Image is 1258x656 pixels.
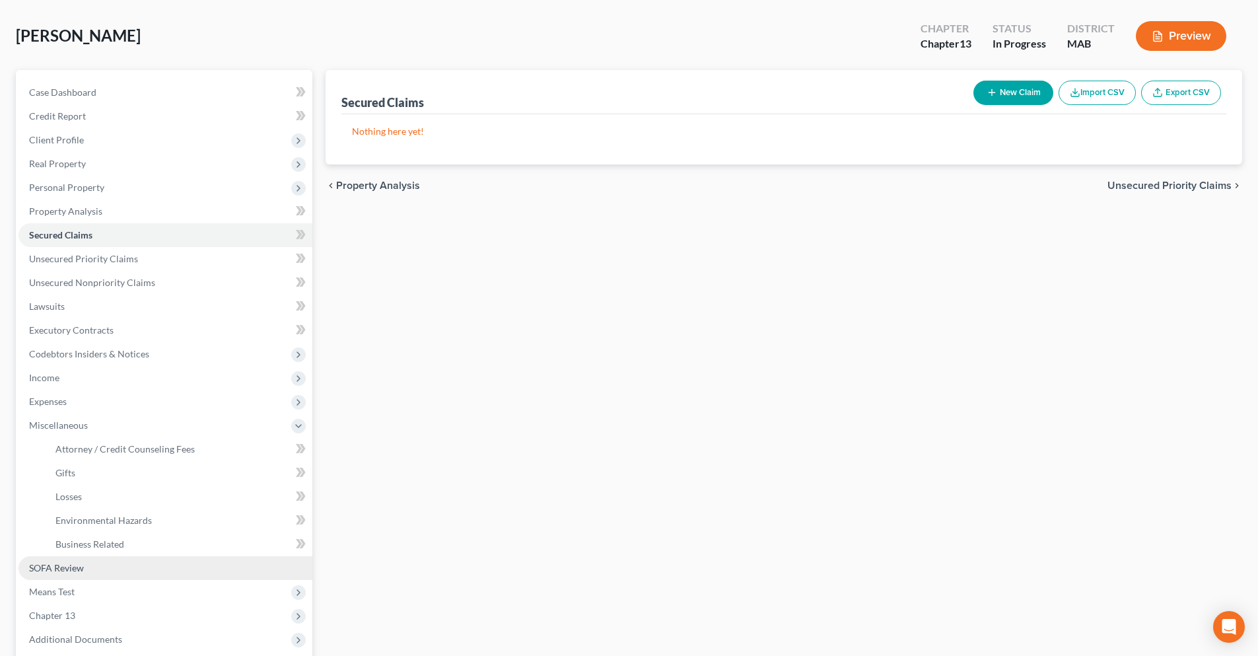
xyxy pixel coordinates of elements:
[29,301,65,312] span: Lawsuits
[55,443,195,455] span: Attorney / Credit Counseling Fees
[29,253,138,264] span: Unsecured Priority Claims
[29,158,86,169] span: Real Property
[55,538,124,550] span: Business Related
[326,180,420,191] button: chevron_left Property Analysis
[45,509,312,532] a: Environmental Hazards
[29,610,75,621] span: Chapter 13
[341,94,424,110] div: Secured Claims
[1136,21,1226,51] button: Preview
[45,437,312,461] a: Attorney / Credit Counseling Fees
[29,372,59,383] span: Income
[1107,180,1242,191] button: Unsecured Priority Claims chevron_right
[29,134,84,145] span: Client Profile
[18,104,312,128] a: Credit Report
[29,419,88,431] span: Miscellaneous
[1067,36,1115,52] div: MAB
[29,324,114,336] span: Executory Contracts
[960,37,971,50] span: 13
[45,485,312,509] a: Losses
[55,491,82,502] span: Losses
[1107,180,1232,191] span: Unsecured Priority Claims
[45,532,312,556] a: Business Related
[18,556,312,580] a: SOFA Review
[18,295,312,318] a: Lawsuits
[993,21,1046,36] div: Status
[29,110,86,122] span: Credit Report
[18,81,312,104] a: Case Dashboard
[29,348,149,359] span: Codebtors Insiders & Notices
[16,26,141,45] span: [PERSON_NAME]
[29,396,67,407] span: Expenses
[336,180,420,191] span: Property Analysis
[55,467,75,478] span: Gifts
[18,247,312,271] a: Unsecured Priority Claims
[993,36,1046,52] div: In Progress
[29,205,102,217] span: Property Analysis
[18,271,312,295] a: Unsecured Nonpriority Claims
[29,277,155,288] span: Unsecured Nonpriority Claims
[1232,180,1242,191] i: chevron_right
[921,21,971,36] div: Chapter
[921,36,971,52] div: Chapter
[326,180,336,191] i: chevron_left
[45,461,312,485] a: Gifts
[18,200,312,223] a: Property Analysis
[29,586,75,597] span: Means Test
[1067,21,1115,36] div: District
[18,223,312,247] a: Secured Claims
[1059,81,1136,105] button: Import CSV
[973,81,1053,105] button: New Claim
[29,229,92,240] span: Secured Claims
[29,182,104,193] span: Personal Property
[29,87,96,98] span: Case Dashboard
[29,634,122,645] span: Additional Documents
[1141,81,1221,105] a: Export CSV
[1213,611,1245,643] div: Open Intercom Messenger
[55,515,152,526] span: Environmental Hazards
[29,562,84,573] span: SOFA Review
[352,125,1216,138] p: Nothing here yet!
[18,318,312,342] a: Executory Contracts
